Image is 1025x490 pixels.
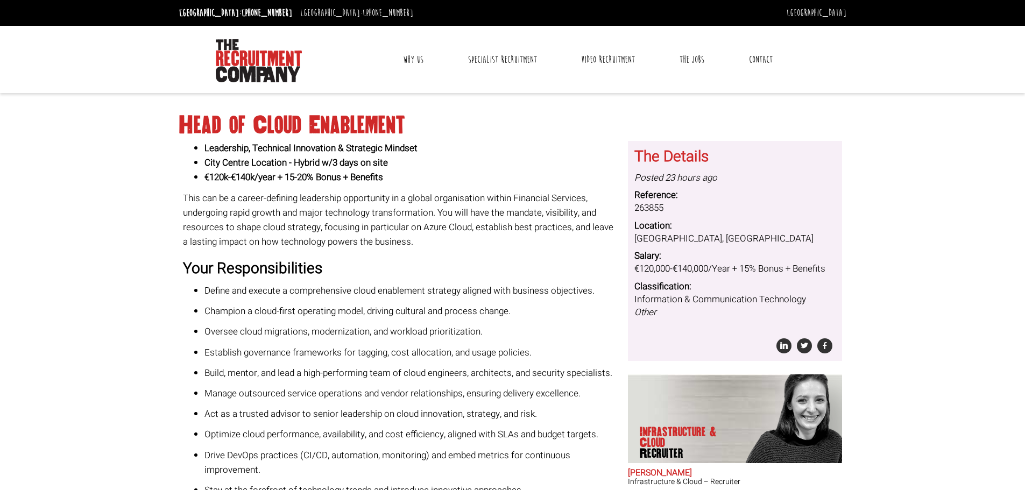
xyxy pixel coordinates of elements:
[395,46,432,73] a: Why Us
[204,156,388,169] strong: City Centre Location - Hybrid w/3 days on site
[204,283,620,298] p: Define and execute a comprehensive cloud enablement strategy aligned with business objectives.
[671,46,712,73] a: The Jobs
[634,280,836,293] dt: Classification:
[634,149,836,166] h3: The Details
[634,232,836,245] dd: [GEOGRAPHIC_DATA], [GEOGRAPHIC_DATA]
[204,366,620,380] p: Build, mentor, and lead a high-performing team of cloud engineers, architects, and security speci...
[298,4,416,22] li: [GEOGRAPHIC_DATA]:
[183,261,620,278] h3: Your Responsibilities
[739,374,842,463] img: Sara O'Toole does Infrastructure & Cloud Recruiter
[204,448,620,477] p: Drive DevOps practices (CI/CD, automation, monitoring) and embed metrics for continuous improvement.
[787,7,846,19] a: [GEOGRAPHIC_DATA]
[460,46,545,73] a: Specialist Recruitment
[634,262,836,275] dd: €120,000-€140,000/Year + 15% Bonus + Benefits
[183,191,613,249] span: This can be a career-defining leadership opportunity in a global organisation within Financial Se...
[634,219,836,232] dt: Location:
[204,345,620,360] p: Establish governance frameworks for tagging, cost allocation, and usage policies.
[640,427,723,459] p: Infrastructure & Cloud
[628,478,842,486] h3: Infrastructure & Cloud – Recruiter
[363,7,413,19] a: [PHONE_NUMBER]
[204,141,418,155] strong: Leadership, Technical Innovation & Strategic Mindset
[204,171,383,184] strong: €120k-€140k/year + 15-20% Bonus + Benefits
[204,407,620,421] p: Act as a trusted advisor to senior leadership on cloud innovation, strategy, and risk.
[204,304,620,318] p: Champion a cloud-first operating model, driving cultural and process change.
[640,448,723,459] span: Recruiter
[204,427,620,442] p: Optimize cloud performance, availability, and cost efficiency, aligned with SLAs and budget targets.
[573,46,643,73] a: Video Recruitment
[204,324,620,339] p: Oversee cloud migrations, modernization, and workload prioritization.
[216,39,302,82] img: The Recruitment Company
[741,46,781,73] a: Contact
[179,116,846,135] h1: Head of Cloud Enablement
[634,293,836,319] dd: Information & Communication Technology
[634,189,836,202] dt: Reference:
[628,468,842,478] h2: [PERSON_NAME]
[634,306,656,319] i: Other
[634,202,836,215] dd: 263855
[634,250,836,262] dt: Salary:
[176,4,295,22] li: [GEOGRAPHIC_DATA]:
[242,7,292,19] a: [PHONE_NUMBER]
[204,386,620,401] p: Manage outsourced service operations and vendor relationships, ensuring delivery excellence.
[634,171,717,184] i: Posted 23 hours ago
